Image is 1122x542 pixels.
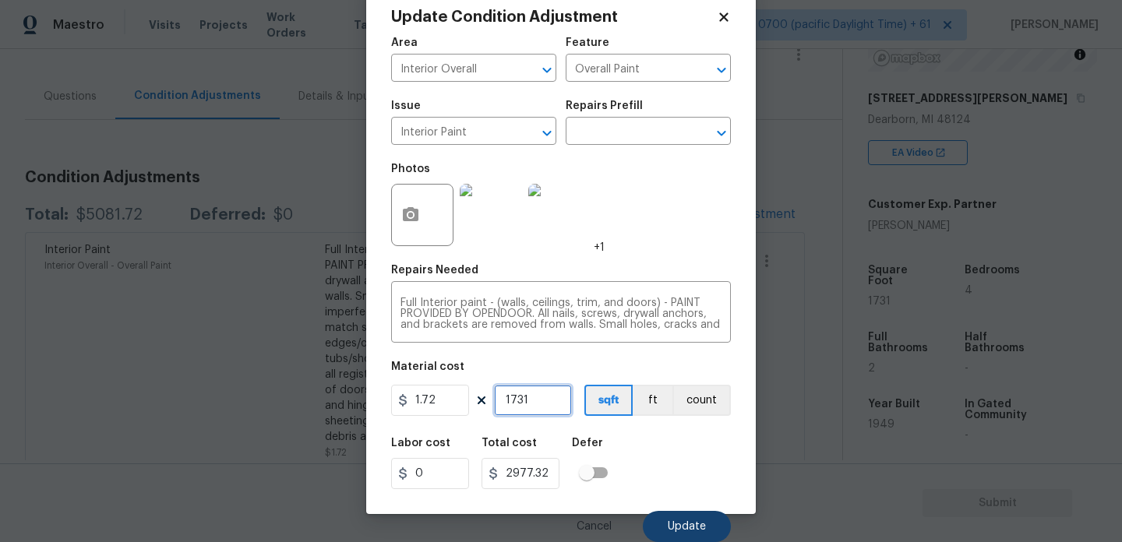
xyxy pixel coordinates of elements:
[577,521,612,533] span: Cancel
[400,297,722,330] textarea: Full Interior paint - (walls, ceilings, trim, and doors) - PAINT PROVIDED BY OPENDOOR. All nails,...
[566,100,643,111] h5: Repairs Prefill
[391,438,450,449] h5: Labor cost
[391,361,464,372] h5: Material cost
[536,59,558,81] button: Open
[711,59,732,81] button: Open
[566,37,609,48] h5: Feature
[391,9,717,25] h2: Update Condition Adjustment
[668,521,706,533] span: Update
[633,385,672,416] button: ft
[672,385,731,416] button: count
[391,100,421,111] h5: Issue
[391,265,478,276] h5: Repairs Needed
[391,37,418,48] h5: Area
[711,122,732,144] button: Open
[482,438,537,449] h5: Total cost
[572,438,603,449] h5: Defer
[584,385,633,416] button: sqft
[594,240,605,255] span: +1
[391,164,430,174] h5: Photos
[643,511,731,542] button: Update
[536,122,558,144] button: Open
[552,511,637,542] button: Cancel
